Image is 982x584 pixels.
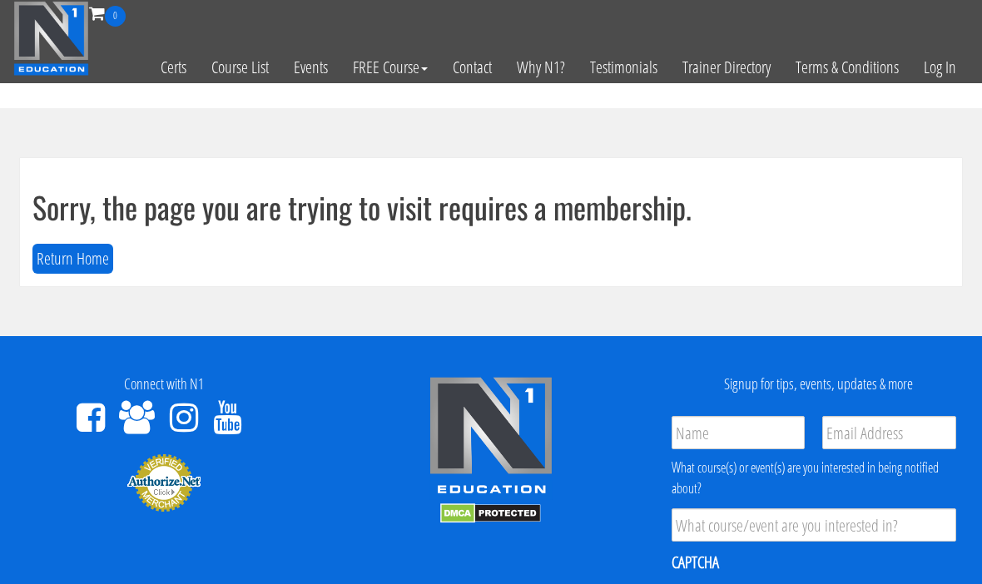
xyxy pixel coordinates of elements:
[32,244,113,275] button: Return Home
[911,27,969,108] a: Log In
[672,552,719,573] label: CAPTCHA
[199,27,281,108] a: Course List
[126,453,201,512] img: Authorize.Net Merchant - Click to Verify
[504,27,578,108] a: Why N1?
[32,191,950,224] h1: Sorry, the page you are trying to visit requires a membership.
[148,27,199,108] a: Certs
[12,376,315,393] h4: Connect with N1
[440,503,541,523] img: DMCA.com Protection Status
[429,376,553,499] img: n1-edu-logo
[281,27,340,108] a: Events
[578,27,670,108] a: Testimonials
[105,6,126,27] span: 0
[670,27,783,108] a: Trainer Directory
[672,416,806,449] input: Name
[822,416,956,449] input: Email Address
[440,27,504,108] a: Contact
[672,458,956,498] div: What course(s) or event(s) are you interested in being notified about?
[667,376,970,393] h4: Signup for tips, events, updates & more
[13,1,89,76] img: n1-education
[340,27,440,108] a: FREE Course
[783,27,911,108] a: Terms & Conditions
[672,508,956,542] input: What course/event are you interested in?
[89,2,126,24] a: 0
